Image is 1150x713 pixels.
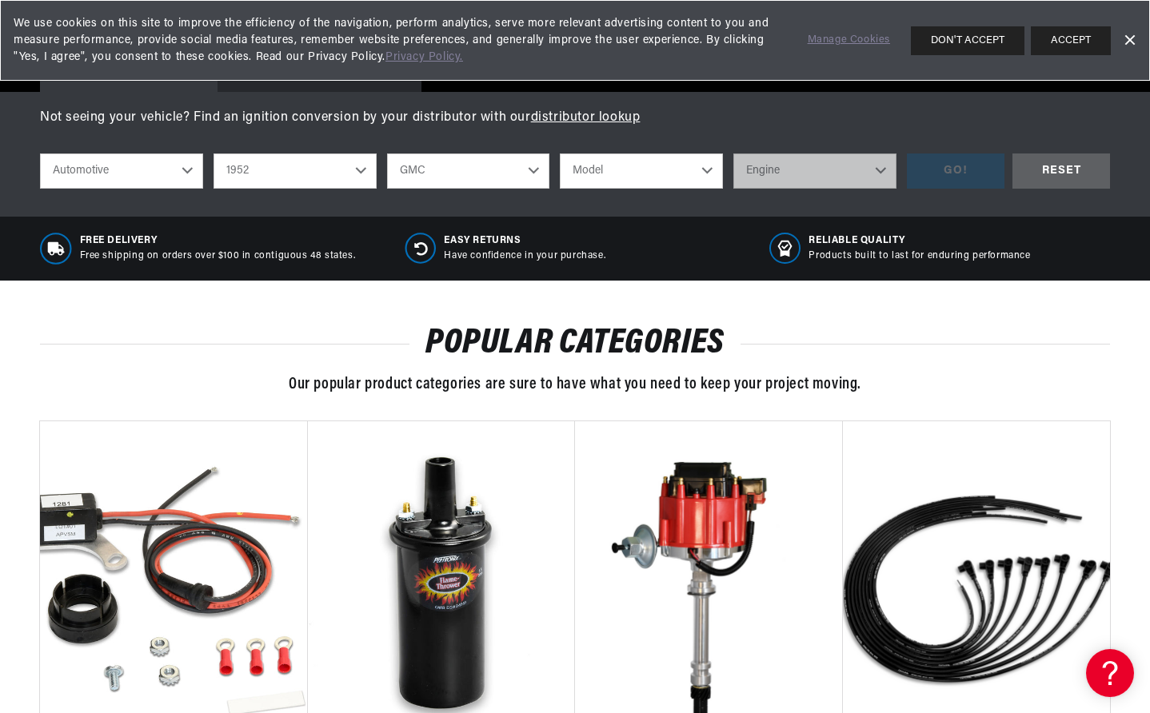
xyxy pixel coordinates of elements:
span: We use cookies on this site to improve the efficiency of the navigation, perform analytics, serve... [14,15,785,66]
p: Not seeing your vehicle? Find an ignition conversion by your distributor with our [40,108,1110,129]
select: Engine [733,153,896,189]
button: DON'T ACCEPT [911,26,1024,55]
a: Privacy Policy. [385,51,463,63]
p: Products built to last for enduring performance [809,249,1030,263]
span: Our popular product categories are sure to have what you need to keep your project moving. [289,376,861,392]
button: ACCEPT [1031,26,1111,55]
span: RELIABLE QUALITY [809,234,1030,248]
h2: POPULAR CATEGORIES [40,329,1110,359]
p: Free shipping on orders over $100 in contiguous 48 states. [80,249,356,263]
a: Manage Cookies [808,32,890,49]
div: RESET [1012,153,1110,189]
select: Make [387,153,550,189]
select: Ride Type [40,153,203,189]
select: Year [214,153,377,189]
span: Easy Returns [444,234,605,248]
span: Free Delivery [80,234,356,248]
select: Model [560,153,723,189]
a: Dismiss Banner [1117,29,1141,53]
p: Have confidence in your purchase. [444,249,605,263]
a: distributor lookup [531,111,641,124]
